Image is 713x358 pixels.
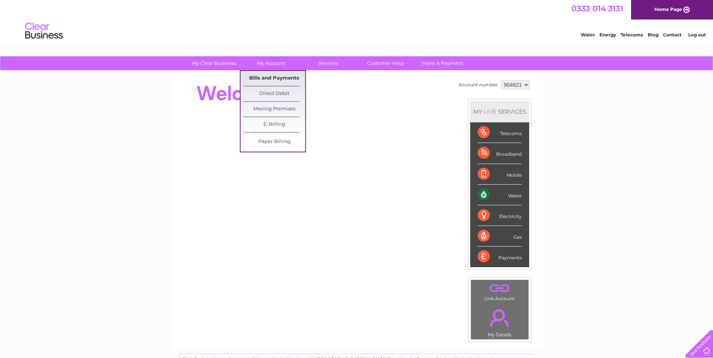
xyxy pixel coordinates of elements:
[599,32,616,38] a: Energy
[243,102,305,117] a: Moving Premises
[478,185,522,205] div: Water
[471,280,529,303] td: Link Account
[478,247,522,267] div: Payments
[581,32,595,38] a: Water
[478,122,522,143] div: Telecoms
[354,56,416,70] a: Customer Help
[648,32,659,38] a: Blog
[243,134,305,149] a: Paper Billing
[179,4,534,36] div: Clear Business is a trading name of Verastar Limited (registered in [GEOGRAPHIC_DATA] No. 3667643...
[478,205,522,226] div: Electricity
[471,303,529,340] td: My Details
[473,282,527,295] a: .
[571,4,623,13] a: 0333 014 3131
[470,101,529,122] div: MY SERVICES
[412,56,474,70] a: Make A Payment
[621,32,643,38] a: Telecoms
[478,143,522,164] div: Broadband
[183,56,245,70] a: My Clear Business
[240,56,302,70] a: My Account
[243,86,305,101] a: Direct Debit
[297,56,359,70] a: Services
[478,226,522,247] div: Gas
[243,71,305,86] a: Bills and Payments
[663,32,681,38] a: Contact
[457,78,500,91] td: Account number
[473,305,527,331] a: .
[243,117,305,132] a: E-Billing
[25,20,63,42] img: logo.png
[478,164,522,185] div: Mobile
[688,32,706,38] a: Log out
[482,108,498,115] div: LIVE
